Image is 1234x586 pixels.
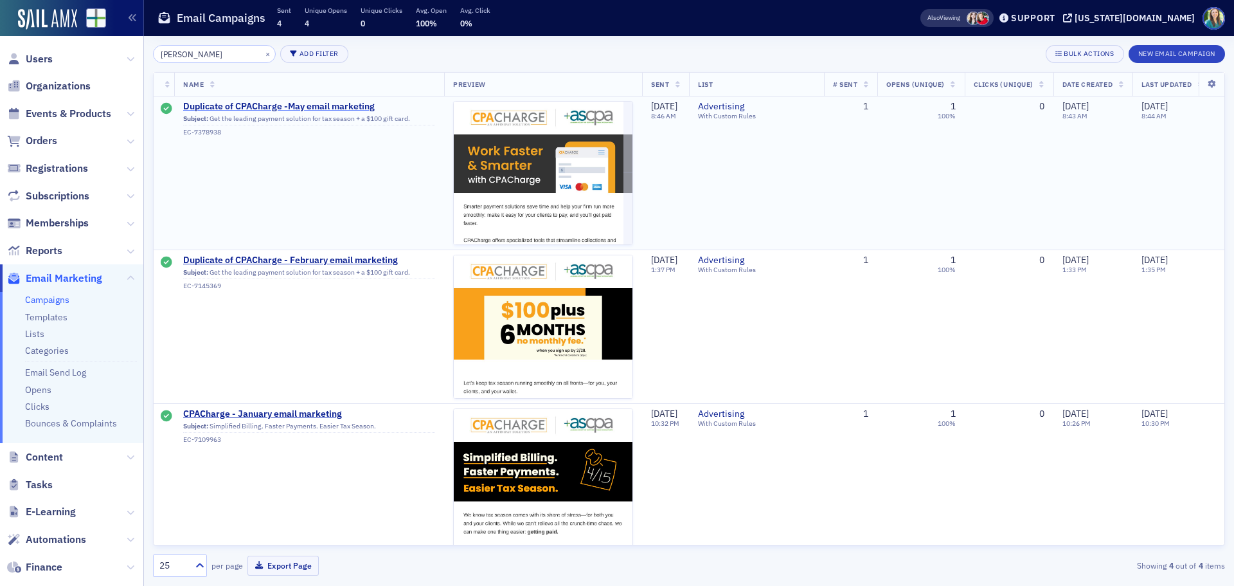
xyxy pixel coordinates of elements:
a: Advertising [698,255,815,266]
p: Sent [277,6,291,15]
span: Organizations [26,79,91,93]
span: Opens (Unique) [886,80,944,89]
a: Templates [25,311,67,323]
p: Unique Opens [305,6,347,15]
span: Registrations [26,161,88,176]
div: 1 [951,408,956,420]
div: Also [927,14,940,22]
a: Subscriptions [7,189,89,203]
div: Sent [161,257,172,270]
span: [DATE] [651,100,677,112]
span: [DATE] [651,254,677,266]
a: Automations [7,533,86,547]
span: Finance [26,560,62,574]
div: 100% [938,266,956,274]
a: Organizations [7,79,91,93]
span: [DATE] [1062,254,1089,266]
a: Campaigns [25,294,69,306]
button: Export Page [247,556,319,576]
a: Email Marketing [7,271,102,286]
strong: 4 [1196,560,1205,571]
a: Categories [25,345,69,356]
div: EC-7378938 [183,128,435,136]
div: 1 [833,255,868,266]
time: 1:33 PM [1062,265,1087,274]
a: Email Send Log [25,367,86,378]
label: per page [211,560,243,571]
div: Sent [161,103,172,116]
a: Opens [25,384,51,396]
time: 8:43 AM [1062,111,1087,120]
div: 1 [951,255,956,266]
span: Preview [453,80,486,89]
span: Reports [26,244,62,258]
div: 25 [159,559,188,572]
span: Clicks (Unique) [974,80,1033,89]
a: Lists [25,328,44,340]
button: New Email Campaign [1129,45,1225,63]
a: Bounces & Complaints [25,417,117,429]
span: Subject: [183,114,208,123]
a: E-Learning [7,505,76,519]
img: SailAMX [86,8,106,28]
span: Last Updated [1141,80,1192,89]
a: Advertising [698,101,815,113]
a: Memberships [7,216,89,230]
time: 10:32 PM [651,419,679,428]
span: Memberships [26,216,89,230]
a: View Homepage [77,8,106,30]
p: Avg. Open [416,6,447,15]
a: Content [7,450,63,464]
p: Unique Clicks [361,6,402,15]
div: [US_STATE][DOMAIN_NAME] [1075,12,1195,24]
time: 1:35 PM [1141,265,1166,274]
a: Events & Products [7,107,111,121]
div: EC-7145369 [183,282,435,290]
a: Orders [7,134,57,148]
span: Date Created [1062,80,1113,89]
time: 8:46 AM [651,111,676,120]
span: [DATE] [1141,100,1168,112]
div: 0 [1039,101,1044,113]
span: Subject: [183,422,208,430]
span: Events & Products [26,107,111,121]
div: Sent [161,410,172,423]
time: 1:37 PM [651,265,675,274]
button: Add Filter [280,45,348,63]
span: Profile [1203,7,1225,30]
div: Showing out of items [877,560,1225,571]
div: Bulk Actions [1064,50,1114,57]
div: With Custom Rules [698,266,815,274]
img: SailAMX [18,9,77,30]
span: Orders [26,134,57,148]
button: [US_STATE][DOMAIN_NAME] [1063,14,1199,23]
span: Name [183,80,204,89]
a: Users [7,52,53,66]
a: Duplicate of CPACharge - February email marketing [183,255,435,266]
time: 10:26 PM [1062,419,1091,428]
span: List [698,80,713,89]
div: EC-7109963 [183,435,435,444]
span: Sent [651,80,669,89]
div: 1 [833,101,868,113]
a: Advertising [698,408,815,420]
span: [DATE] [1062,100,1089,112]
span: Automations [26,533,86,547]
p: Avg. Click [460,6,490,15]
span: Viewing [927,14,960,23]
div: Get the leading payment solution for tax season + a $100 gift card. [183,114,435,126]
span: 100% [416,18,437,28]
div: 0 [1039,408,1044,420]
button: × [262,48,274,59]
a: CPACharge - January email marketing [183,408,435,420]
a: New Email Campaign [1129,47,1225,59]
div: 100% [938,112,956,120]
div: Get the leading payment solution for tax season + a $100 gift card. [183,268,435,280]
span: Duplicate of CPACharge -May email marketing [183,101,435,113]
span: 4 [277,18,282,28]
time: 10:30 PM [1141,419,1170,428]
